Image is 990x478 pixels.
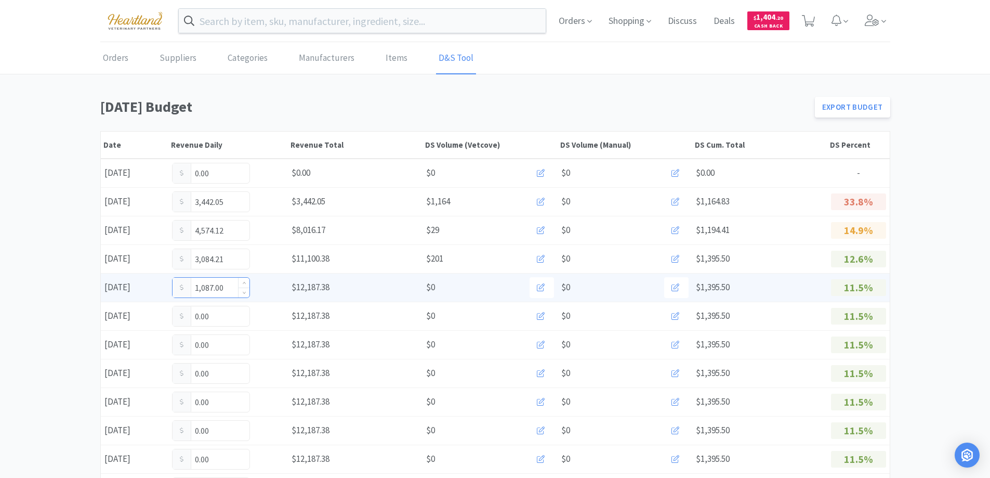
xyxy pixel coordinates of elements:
[171,140,285,150] div: Revenue Daily
[239,278,249,288] span: Increase Value
[225,43,270,74] a: Categories
[101,219,168,241] div: [DATE]
[292,310,329,321] span: $12,187.38
[696,396,730,407] span: $1,395.50
[101,248,168,269] div: [DATE]
[292,281,329,293] span: $12,187.38
[754,15,756,21] span: $
[754,12,783,22] span: 1,404
[560,140,690,150] div: DS Volume (Manual)
[831,422,886,439] p: 11.5%
[100,6,170,35] img: cad7bdf275c640399d9c6e0c56f98fd2_10.png
[242,281,246,285] i: icon: up
[292,453,329,464] span: $12,187.38
[101,420,168,441] div: [DATE]
[101,277,168,298] div: [DATE]
[561,423,570,437] span: $0
[100,43,131,74] a: Orders
[831,451,886,468] p: 11.5%
[561,195,570,209] span: $0
[775,15,783,21] span: . 20
[831,394,886,410] p: 11.5%
[754,23,783,30] span: Cash Back
[831,166,886,180] p: -
[292,396,329,407] span: $12,187.38
[696,310,730,321] span: $1,395.50
[242,291,246,294] i: icon: down
[831,193,886,210] p: 33.8%
[696,453,730,464] span: $1,395.50
[292,339,329,350] span: $12,187.38
[103,140,166,150] div: Date
[561,252,570,266] span: $0
[831,251,886,267] p: 12.6%
[696,281,730,293] span: $1,395.50
[426,338,435,352] span: $0
[292,224,325,236] span: $8,016.17
[831,308,886,325] p: 11.5%
[179,9,546,33] input: Search by item, sku, manufacturer, ingredient, size...
[292,196,325,207] span: $3,442.05
[696,253,730,264] span: $1,395.50
[101,391,168,412] div: [DATE]
[696,196,730,207] span: $1,164.83
[695,140,825,150] div: DS Cum. Total
[696,367,730,379] span: $1,395.50
[561,366,570,380] span: $0
[291,140,420,150] div: Revenue Total
[101,191,168,212] div: [DATE]
[426,223,439,237] span: $29
[561,280,570,294] span: $0
[696,167,715,178] span: $0.00
[831,222,886,239] p: 14.9%
[157,43,199,74] a: Suppliers
[425,140,555,150] div: DS Volume (Vetcove)
[426,452,435,466] span: $0
[101,334,168,355] div: [DATE]
[383,43,410,74] a: Items
[830,140,887,150] div: DS Percent
[664,17,701,26] a: Discuss
[101,162,168,184] div: [DATE]
[709,17,739,26] a: Deals
[296,43,357,74] a: Manufacturers
[101,305,168,327] div: [DATE]
[561,395,570,409] span: $0
[831,279,886,296] p: 11.5%
[292,167,310,178] span: $0.00
[561,166,570,180] span: $0
[426,395,435,409] span: $0
[561,309,570,323] span: $0
[696,339,730,350] span: $1,395.50
[561,452,570,466] span: $0
[292,367,329,379] span: $12,187.38
[426,366,435,380] span: $0
[815,97,890,118] a: Export Budget
[100,95,809,119] h1: [DATE] Budget
[239,288,249,298] span: Decrease Value
[426,252,443,266] span: $201
[696,424,730,436] span: $1,395.50
[426,280,435,294] span: $0
[426,166,435,180] span: $0
[426,195,450,209] span: $1,164
[426,423,435,437] span: $0
[101,363,168,384] div: [DATE]
[831,337,886,353] p: 11.5%
[955,443,980,468] div: Open Intercom Messenger
[426,309,435,323] span: $0
[292,253,329,264] span: $11,100.38
[561,223,570,237] span: $0
[831,365,886,382] p: 11.5%
[101,448,168,470] div: [DATE]
[436,43,476,74] a: D&S Tool
[747,7,789,35] a: $1,404.20Cash Back
[561,338,570,352] span: $0
[292,424,329,436] span: $12,187.38
[696,224,730,236] span: $1,194.41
